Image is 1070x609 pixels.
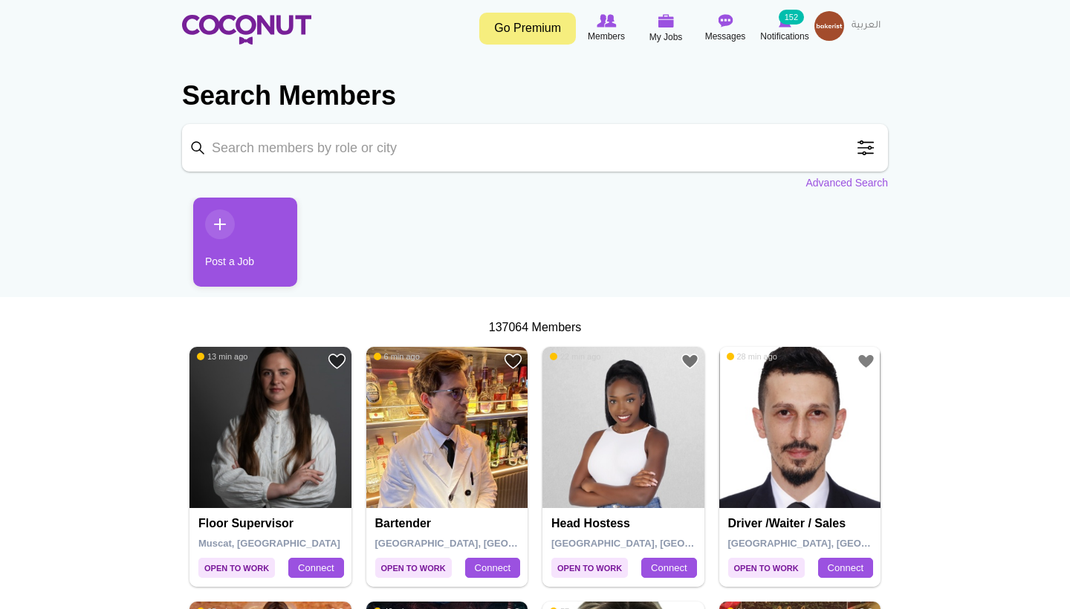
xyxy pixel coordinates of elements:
[551,558,628,578] span: Open to Work
[718,14,733,27] img: Messages
[182,15,311,45] img: Home
[857,352,875,371] a: Add to Favourites
[636,11,695,46] a: My Jobs My Jobs
[198,517,346,530] h4: Floor Supervisor
[658,14,674,27] img: My Jobs
[198,538,340,549] span: Muscat, [GEOGRAPHIC_DATA]
[779,14,791,27] img: Notifications
[198,558,275,578] span: Open to Work
[728,538,940,549] span: [GEOGRAPHIC_DATA], [GEOGRAPHIC_DATA]
[755,11,814,45] a: Notifications Notifications 152
[681,352,699,371] a: Add to Favourites
[374,351,420,362] span: 6 min ago
[375,558,452,578] span: Open to Work
[182,124,888,172] input: Search members by role or city
[779,10,804,25] small: 152
[705,29,746,44] span: Messages
[182,78,888,114] h2: Search Members
[193,198,297,287] a: Post a Job
[597,14,616,27] img: Browse Members
[465,558,520,579] a: Connect
[197,351,247,362] span: 13 min ago
[182,198,286,298] li: 1 / 1
[551,517,699,530] h4: Head Hostess
[328,352,346,371] a: Add to Favourites
[550,351,600,362] span: 22 min ago
[760,29,808,44] span: Notifications
[805,175,888,190] a: Advanced Search
[588,29,625,44] span: Members
[479,13,576,45] a: Go Premium
[649,30,683,45] span: My Jobs
[728,558,805,578] span: Open to Work
[818,558,873,579] a: Connect
[375,538,587,549] span: [GEOGRAPHIC_DATA], [GEOGRAPHIC_DATA]
[695,11,755,45] a: Messages Messages
[375,517,523,530] h4: Bartender
[182,319,888,336] div: 137064 Members
[727,351,777,362] span: 28 min ago
[844,11,888,41] a: العربية
[551,538,763,549] span: [GEOGRAPHIC_DATA], [GEOGRAPHIC_DATA]
[577,11,636,45] a: Browse Members Members
[641,558,696,579] a: Connect
[288,558,343,579] a: Connect
[728,517,876,530] h4: Driver /waiter / sales
[504,352,522,371] a: Add to Favourites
